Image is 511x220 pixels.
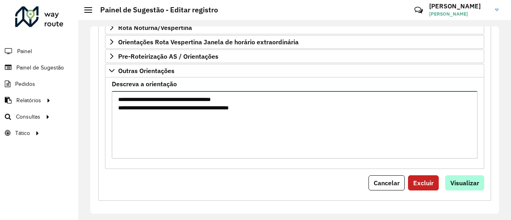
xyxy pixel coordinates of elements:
[118,67,174,74] span: Outras Orientações
[368,175,405,190] button: Cancelar
[112,79,177,89] label: Descreva a orientação
[410,2,427,19] a: Contato Rápido
[16,63,64,72] span: Painel de Sugestão
[105,77,484,169] div: Outras Orientações
[450,179,479,187] span: Visualizar
[105,21,484,34] a: Rota Noturna/Vespertina
[105,64,484,77] a: Outras Orientações
[413,179,434,187] span: Excluir
[118,39,299,45] span: Orientações Rota Vespertina Janela de horário extraordinária
[118,53,218,59] span: Pre-Roteirização AS / Orientações
[445,175,484,190] button: Visualizar
[17,47,32,55] span: Painel
[15,80,35,88] span: Pedidos
[92,6,218,14] h2: Painel de Sugestão - Editar registro
[374,179,400,187] span: Cancelar
[16,96,41,105] span: Relatórios
[429,10,489,18] span: [PERSON_NAME]
[15,129,30,137] span: Tático
[429,2,489,10] h3: [PERSON_NAME]
[105,50,484,63] a: Pre-Roteirização AS / Orientações
[105,35,484,49] a: Orientações Rota Vespertina Janela de horário extraordinária
[118,24,192,31] span: Rota Noturna/Vespertina
[408,175,439,190] button: Excluir
[16,113,40,121] span: Consultas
